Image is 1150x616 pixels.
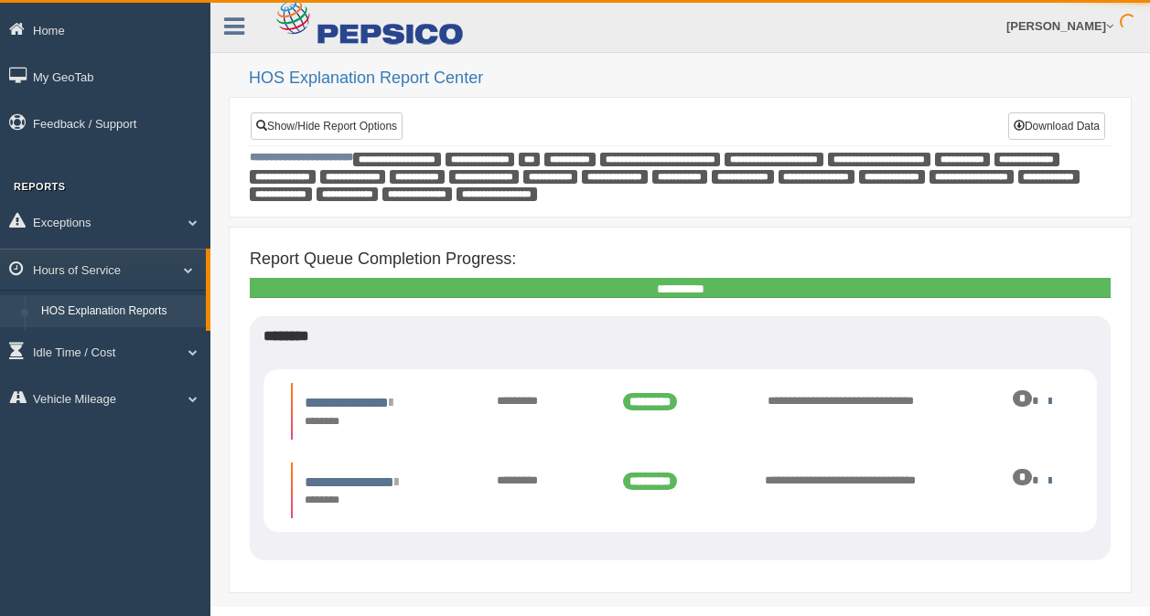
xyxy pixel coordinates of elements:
li: Expand [291,462,1069,518]
h4: Report Queue Completion Progress: [250,250,1111,269]
a: HOS Explanation Reports [33,295,206,328]
button: Download Data [1008,112,1105,140]
li: Expand [291,383,1069,439]
a: HOS Violation Audit Reports [33,327,206,360]
h2: HOS Explanation Report Center [249,69,1132,88]
a: Show/Hide Report Options [251,112,403,140]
